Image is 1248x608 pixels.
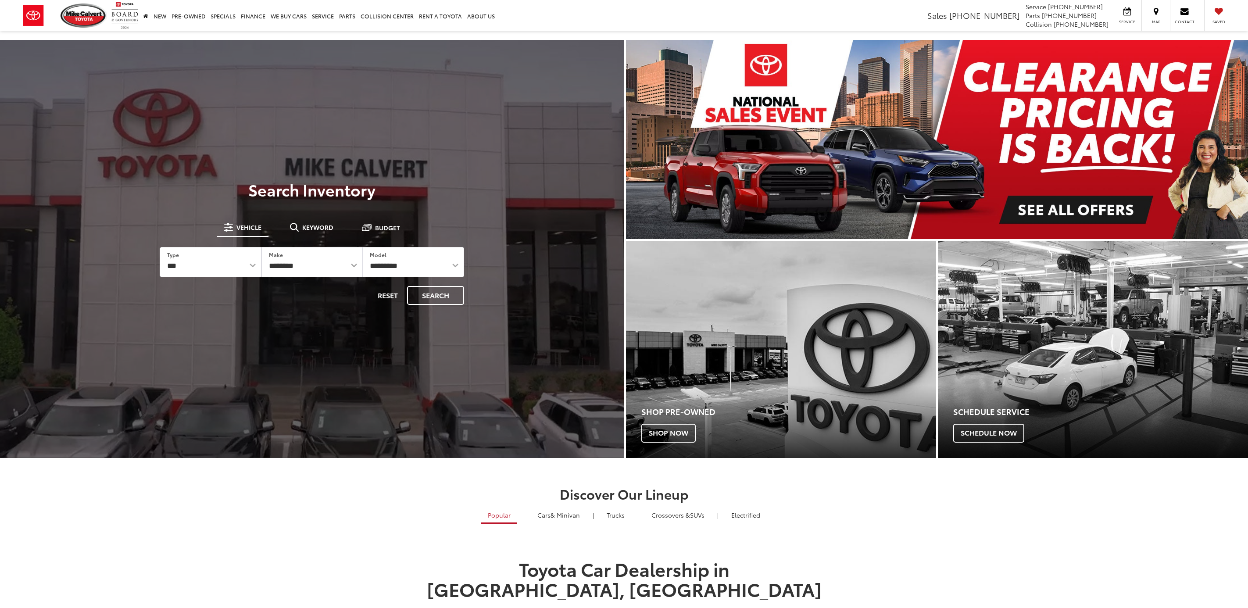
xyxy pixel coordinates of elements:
[641,408,936,416] h4: Shop Pre-Owned
[651,511,690,519] span: Crossovers &
[1026,11,1040,20] span: Parts
[953,408,1248,416] h4: Schedule Service
[1146,19,1166,25] span: Map
[1175,19,1194,25] span: Contact
[167,251,179,258] label: Type
[551,511,580,519] span: & Minivan
[37,181,587,198] h3: Search Inventory
[927,10,947,21] span: Sales
[302,224,333,230] span: Keyword
[481,508,517,524] a: Popular
[407,286,464,305] button: Search
[1026,20,1052,29] span: Collision
[370,251,386,258] label: Model
[953,424,1024,442] span: Schedule Now
[1117,19,1137,25] span: Service
[725,508,767,522] a: Electrified
[1026,2,1046,11] span: Service
[375,225,400,231] span: Budget
[938,241,1248,458] a: Schedule Service Schedule Now
[269,251,283,258] label: Make
[315,486,933,501] h2: Discover Our Lineup
[1054,20,1109,29] span: [PHONE_NUMBER]
[600,508,631,522] a: Trucks
[949,10,1019,21] span: [PHONE_NUMBER]
[641,424,696,442] span: Shop Now
[938,241,1248,458] div: Toyota
[521,511,527,519] li: |
[635,511,641,519] li: |
[531,508,586,522] a: Cars
[645,508,711,522] a: SUVs
[370,286,405,305] button: Reset
[236,224,261,230] span: Vehicle
[1042,11,1097,20] span: [PHONE_NUMBER]
[61,4,107,28] img: Mike Calvert Toyota
[626,241,936,458] div: Toyota
[1048,2,1103,11] span: [PHONE_NUMBER]
[1209,19,1228,25] span: Saved
[590,511,596,519] li: |
[715,511,721,519] li: |
[626,241,936,458] a: Shop Pre-Owned Shop Now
